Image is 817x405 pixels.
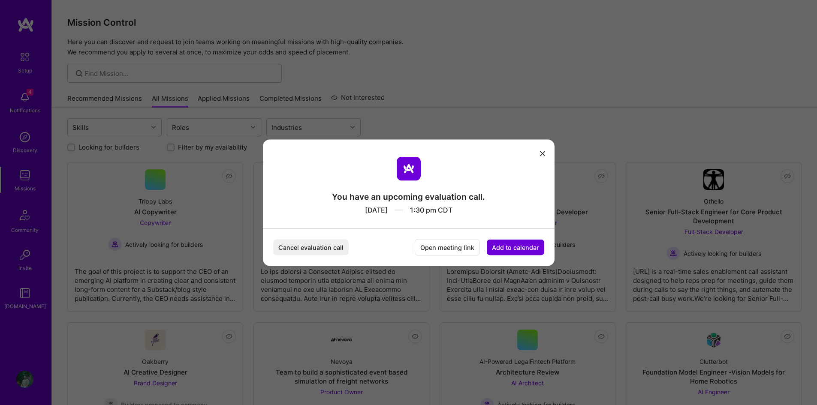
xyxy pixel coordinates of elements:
img: aTeam logo [397,156,421,180]
div: [DATE] 1:30 pm CDT [332,202,485,214]
div: modal [263,139,555,266]
button: Add to calendar [487,239,544,255]
div: You have an upcoming evaluation call. [332,191,485,202]
i: icon Close [540,151,545,156]
button: Open meeting link [415,239,480,255]
button: Cancel evaluation call [273,239,349,255]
